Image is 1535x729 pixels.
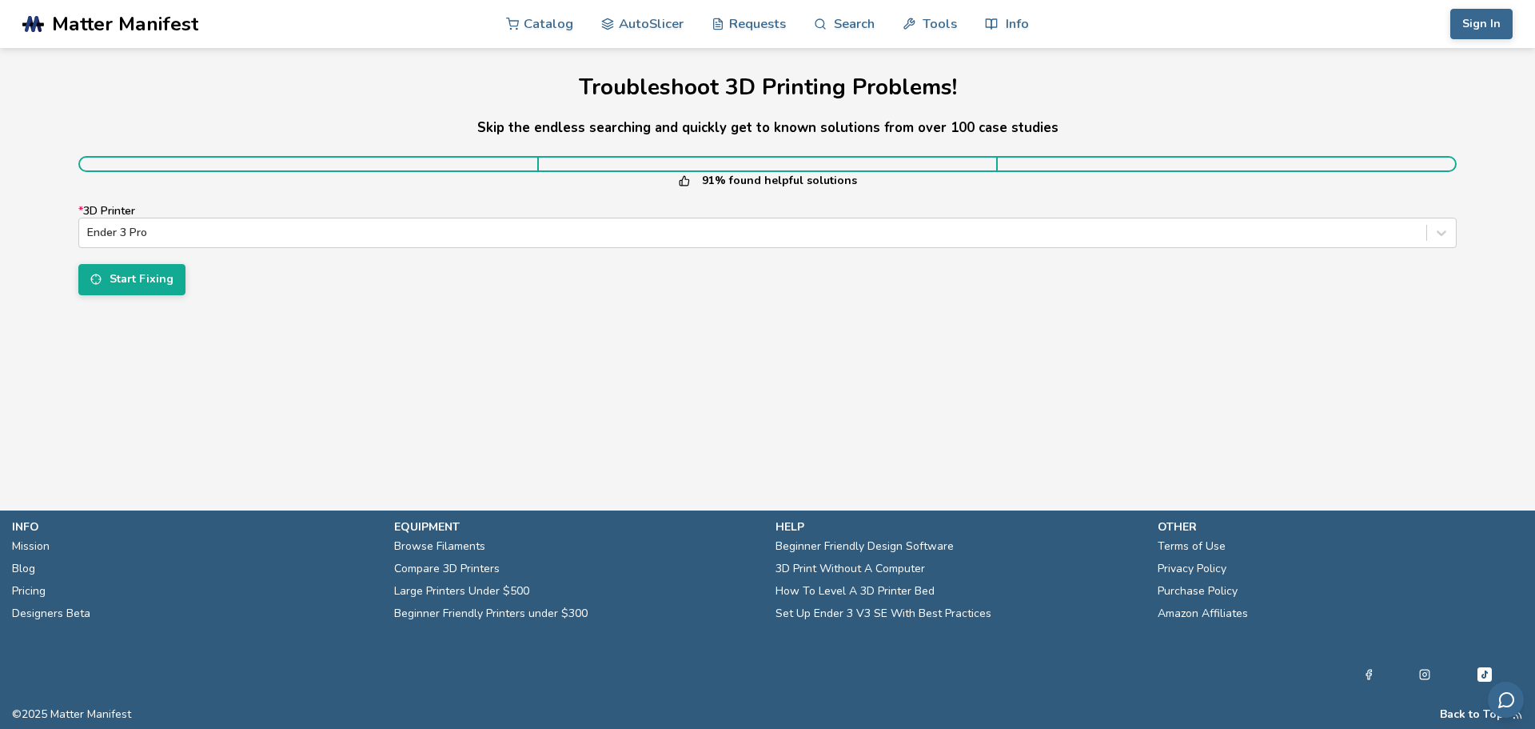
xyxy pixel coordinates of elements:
[78,172,1456,189] p: 91% found helpful solutions
[87,226,90,239] input: *3D PrinterEnder 3 Pro
[1158,603,1248,625] a: Amazon Affiliates
[52,13,198,35] span: Matter Manifest
[1158,535,1226,558] a: Terms of Use
[12,558,35,580] a: Blog
[775,519,1142,535] p: help
[775,558,925,580] a: 3D Print Without A Computer
[1363,665,1374,684] a: Facebook
[775,603,991,625] a: Set Up Ender 3 V3 SE With Best Practices
[1419,665,1430,684] a: Instagram
[1440,708,1504,721] button: Back to Top
[394,558,500,580] a: Compare 3D Printers
[1158,558,1226,580] a: Privacy Policy
[394,519,760,535] p: equipment
[1158,519,1524,535] p: other
[394,535,485,558] a: Browse Filaments
[78,75,1456,100] h1: Troubleshoot 3D Printing Problems!
[12,603,90,625] a: Designers Beta
[12,580,46,603] a: Pricing
[775,535,954,558] a: Beginner Friendly Design Software
[775,580,935,603] a: How To Level A 3D Printer Bed
[12,519,378,535] p: info
[394,580,529,603] a: Large Printers Under $500
[1475,665,1494,684] a: Tiktok
[78,205,1456,248] label: 3D Printer
[394,603,588,625] a: Beginner Friendly Printers under $300
[12,708,131,721] span: © 2025 Matter Manifest
[78,116,1456,141] h5: Skip the endless searching and quickly get to known solutions from over 100 case studies
[12,535,50,558] a: Mission
[1488,682,1524,718] button: Send feedback via email
[78,264,185,294] button: Start Fixing
[1512,708,1523,721] a: RSS Feed
[1158,580,1238,603] a: Purchase Policy
[1450,9,1513,39] button: Sign In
